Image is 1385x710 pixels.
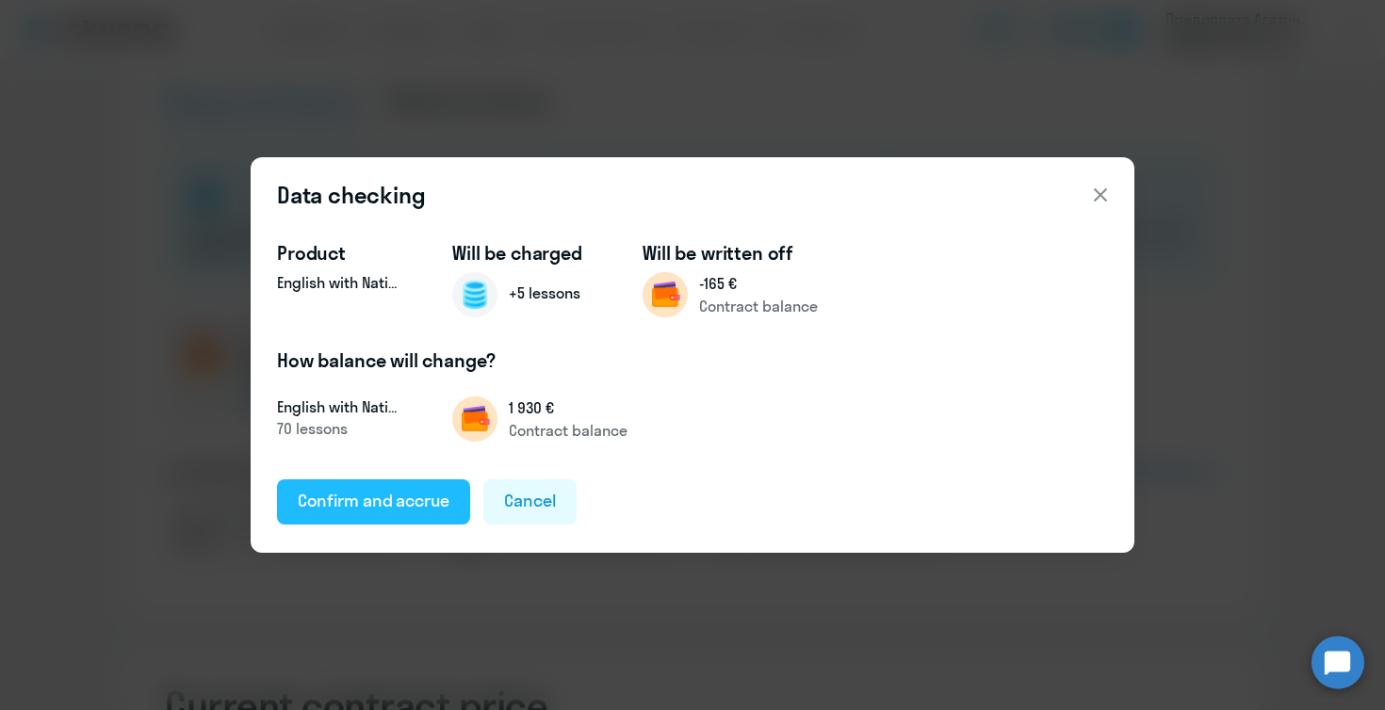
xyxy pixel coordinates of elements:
span: 1 930 € [509,396,627,419]
span: +5 lessons [509,283,580,302]
button: Cancel [483,479,577,524]
img: wallet-circle.png [643,272,688,317]
button: Confirm and accrue [277,479,470,524]
img: wallet-circle.png [452,396,497,442]
header: Data checking [251,180,1134,210]
h4: How balance will change? [277,347,1108,374]
span: 70 lessons [277,419,348,438]
span: English with Native [277,272,399,293]
h4: Product [277,240,399,266]
span: English with Native [277,396,399,417]
span: -165 € [699,272,818,295]
div: Cancel [504,489,556,513]
h4: Will be charged [452,240,590,266]
div: Confirm and accrue [298,489,449,513]
span: Contract balance [699,295,818,317]
img: lessons-icon.png [452,272,497,317]
h4: Will be written off [643,240,827,266]
span: Contract balance [509,419,627,442]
